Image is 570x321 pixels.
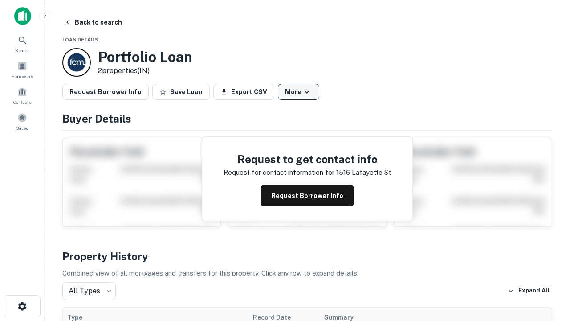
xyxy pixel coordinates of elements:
button: Expand All [505,284,552,298]
span: Saved [16,124,29,132]
a: Borrowers [3,58,42,82]
a: Contacts [3,83,42,107]
iframe: Chat Widget [525,250,570,292]
p: 1516 lafayette st [336,167,391,178]
span: Contacts [13,99,31,106]
button: Save Loan [152,84,210,100]
div: All Types [62,282,116,300]
button: Back to search [61,14,126,30]
p: Request for contact information for [224,167,334,178]
button: More [278,84,319,100]
button: Request Borrower Info [62,84,149,100]
button: Export CSV [213,84,274,100]
h4: Property History [62,248,552,264]
a: Search [3,32,42,56]
h3: Portfolio Loan [98,49,192,66]
button: Request Borrower Info [261,185,354,206]
img: capitalize-icon.png [14,7,31,25]
span: Borrowers [12,73,33,80]
span: Search [15,47,30,54]
h4: Buyer Details [62,111,552,127]
p: 2 properties (IN) [98,66,192,76]
span: Loan Details [62,37,98,42]
a: Saved [3,109,42,133]
h4: Request to get contact info [224,151,391,167]
p: Combined view of all mortgages and transfers for this property. Click any row to expand details. [62,268,552,279]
